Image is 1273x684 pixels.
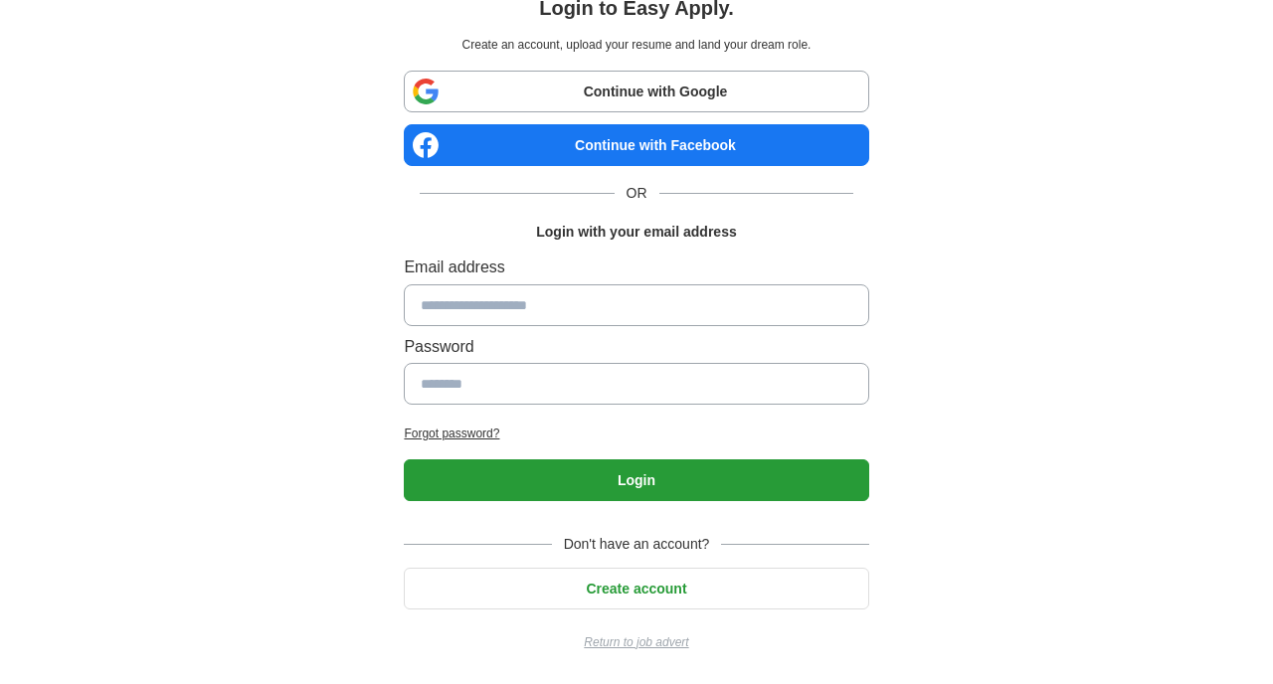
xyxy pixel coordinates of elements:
a: Continue with Google [404,71,868,112]
span: Don't have an account? [552,533,722,555]
a: Return to job advert [404,633,868,652]
button: Create account [404,568,868,609]
p: Create an account, upload your resume and land your dream role. [408,36,864,55]
h1: Login with your email address [536,221,736,243]
a: Continue with Facebook [404,124,868,166]
label: Email address [404,255,868,280]
label: Password [404,334,868,360]
a: Forgot password? [404,425,868,443]
button: Login [404,459,868,501]
a: Create account [404,581,868,597]
span: OR [615,182,659,204]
